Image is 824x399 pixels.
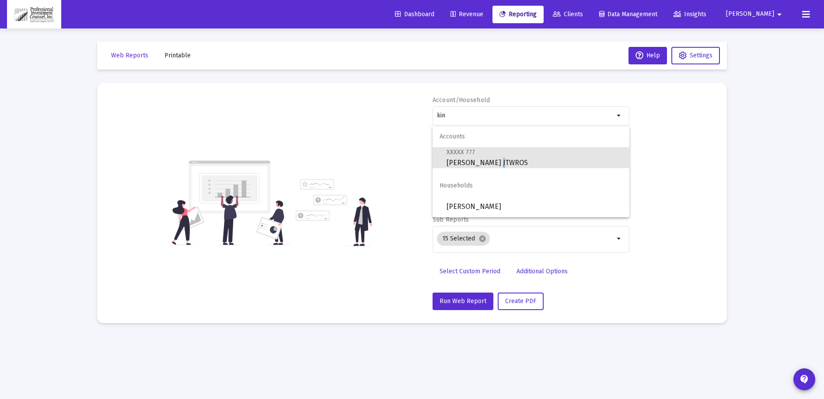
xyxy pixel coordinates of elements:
[799,374,810,385] mat-icon: contact_support
[437,112,614,119] input: Search or select an account or household
[671,47,720,64] button: Settings
[296,179,372,246] img: reporting-alt
[440,297,486,305] span: Run Web Report
[433,293,493,310] button: Run Web Report
[774,6,785,23] mat-icon: arrow_drop_down
[614,233,625,244] mat-icon: arrow_drop_down
[505,297,536,305] span: Create PDF
[14,6,55,23] img: Dashboard
[111,52,148,59] span: Web Reports
[690,52,712,59] span: Settings
[433,96,490,104] label: Account/Household
[517,268,568,275] span: Additional Options
[492,6,544,23] a: Reporting
[433,175,629,196] span: Households
[628,47,667,64] button: Help
[478,235,486,243] mat-icon: cancel
[592,6,664,23] a: Data Management
[447,147,622,168] span: [PERSON_NAME] JTWROS
[546,6,590,23] a: Clients
[667,6,713,23] a: Insights
[726,11,774,18] span: [PERSON_NAME]
[553,11,583,18] span: Clients
[635,52,660,59] span: Help
[388,6,441,23] a: Dashboard
[433,216,469,223] label: Sub Reports
[395,11,434,18] span: Dashboard
[599,11,657,18] span: Data Management
[443,6,490,23] a: Revenue
[104,47,155,64] button: Web Reports
[450,11,483,18] span: Revenue
[614,110,625,121] mat-icon: arrow_drop_down
[170,159,290,246] img: reporting
[447,196,622,217] span: [PERSON_NAME]
[157,47,198,64] button: Printable
[499,11,537,18] span: Reporting
[437,232,490,246] mat-chip: 15 Selected
[433,126,629,147] span: Accounts
[674,11,706,18] span: Insights
[716,5,795,23] button: [PERSON_NAME]
[440,268,500,275] span: Select Custom Period
[498,293,544,310] button: Create PDF
[447,148,475,156] span: XXXXX 777
[164,52,191,59] span: Printable
[437,230,614,247] mat-chip-list: Selection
